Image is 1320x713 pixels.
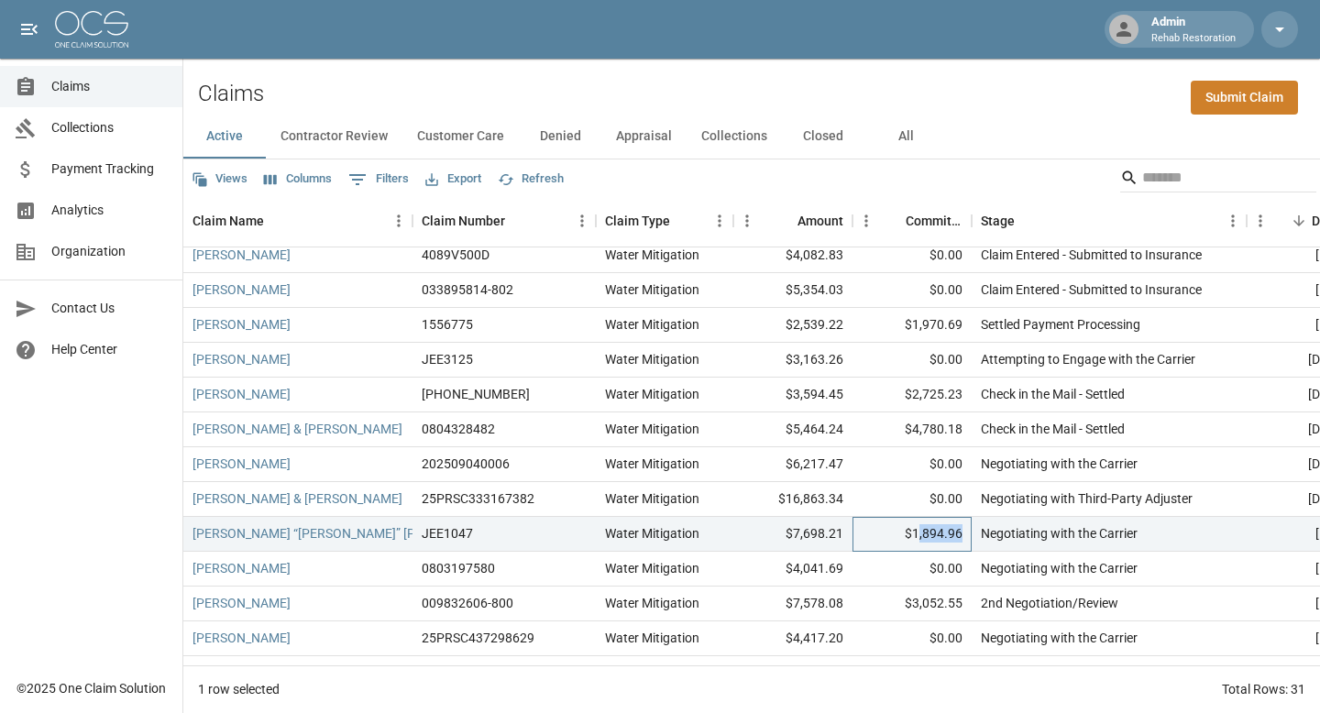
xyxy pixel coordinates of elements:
a: [PERSON_NAME] [192,629,291,647]
a: [PERSON_NAME] [192,664,291,682]
button: Appraisal [601,115,687,159]
button: Views [187,165,252,193]
a: Submit Claim [1191,81,1298,115]
div: Committed Amount [852,195,972,247]
div: Water Mitigation [605,489,699,508]
div: Water Mitigation [605,385,699,403]
div: Water Mitigation [605,280,699,299]
button: Active [183,115,266,159]
div: Negotiating with Third-Party Adjuster [981,489,1193,508]
div: 25PRSC333167382 [422,489,534,508]
div: $5,354.03 [733,273,852,308]
button: open drawer [11,11,48,48]
div: Negotiating with the Carrier [981,629,1138,647]
div: Attempting to Engage with the Carrier [981,350,1195,368]
div: $0.00 [852,447,972,482]
button: Show filters [344,165,413,194]
div: Water Mitigation [605,420,699,438]
div: Water Mitigation [605,664,699,682]
button: Menu [852,207,880,235]
span: Claims [51,77,168,96]
div: $4,041.69 [733,552,852,587]
a: [PERSON_NAME] [192,315,291,334]
button: Menu [1219,207,1247,235]
div: 1 row selected [198,680,280,698]
button: Customer Care [402,115,519,159]
div: $4,082.83 [733,238,852,273]
span: Collections [51,118,168,137]
button: Closed [782,115,864,159]
div: $19,100.00 [852,656,972,691]
div: 0803197580 [422,559,495,577]
div: Water Mitigation [605,350,699,368]
span: Payment Tracking [51,159,168,179]
div: $3,594.45 [733,378,852,412]
div: Admin [1144,13,1243,46]
div: 009832606-800 [422,594,513,612]
div: $7,698.21 [733,517,852,552]
div: Water Mitigation [605,524,699,543]
div: $0.00 [852,482,972,517]
div: Water Mitigation [605,629,699,647]
a: [PERSON_NAME] [192,385,291,403]
div: $4,780.18 [852,412,972,447]
p: Rehab Restoration [1151,31,1236,47]
a: [PERSON_NAME] [192,246,291,264]
a: [PERSON_NAME] [192,455,291,473]
span: Help Center [51,340,168,359]
div: 202509040006 [422,455,510,473]
div: $2,725.23 [852,378,972,412]
div: Check in the Mail - Settled [981,420,1125,438]
button: Menu [733,207,761,235]
div: Committed Amount [906,195,962,247]
a: [PERSON_NAME] [192,559,291,577]
div: Settled Payment Processing [981,315,1140,334]
div: Water Mitigation [605,246,699,264]
div: $3,163.26 [733,343,852,378]
div: JEE1047 [422,524,473,543]
div: 4089V500D [422,246,489,264]
button: Sort [1286,208,1312,234]
div: $7,578.08 [733,587,852,621]
div: $1,894.96 [852,517,972,552]
button: Denied [519,115,601,159]
div: 01-008-231233 [422,664,530,682]
div: dynamic tabs [183,115,1320,159]
button: Sort [880,208,906,234]
div: 1556775 [422,315,473,334]
h2: Claims [198,81,264,107]
button: Sort [264,208,290,234]
div: Claim Name [183,195,412,247]
div: $0.00 [852,552,972,587]
button: Sort [505,208,531,234]
div: Negotiating with the Carrier [981,524,1138,543]
div: Negotiating with the Carrier [981,455,1138,473]
button: Collections [687,115,782,159]
div: $5,464.24 [733,412,852,447]
div: Search [1120,163,1316,196]
div: $2,539.22 [733,308,852,343]
button: Menu [385,207,412,235]
span: Organization [51,242,168,261]
div: 033895814-802 [422,280,513,299]
button: Sort [1015,208,1040,234]
div: Claim Entered - Submitted to Insurance [981,246,1202,264]
div: $6,217.47 [733,447,852,482]
button: Export [421,165,486,193]
div: Claim Type [605,195,670,247]
div: Water Mitigation [605,315,699,334]
div: $0.00 [852,343,972,378]
div: 0804328482 [422,420,495,438]
a: [PERSON_NAME] [192,594,291,612]
button: Select columns [259,165,336,193]
a: [PERSON_NAME] “[PERSON_NAME]” [PERSON_NAME] [192,524,501,543]
div: © 2025 One Claim Solution [16,679,166,697]
a: [PERSON_NAME] & [PERSON_NAME] [192,489,402,508]
div: Claim Number [422,195,505,247]
div: 2nd Negotiation/Review [981,594,1118,612]
div: $1,970.69 [852,308,972,343]
div: $3,052.55 [852,587,972,621]
button: All [864,115,947,159]
div: Claim Name [192,195,264,247]
div: Stage [972,195,1247,247]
